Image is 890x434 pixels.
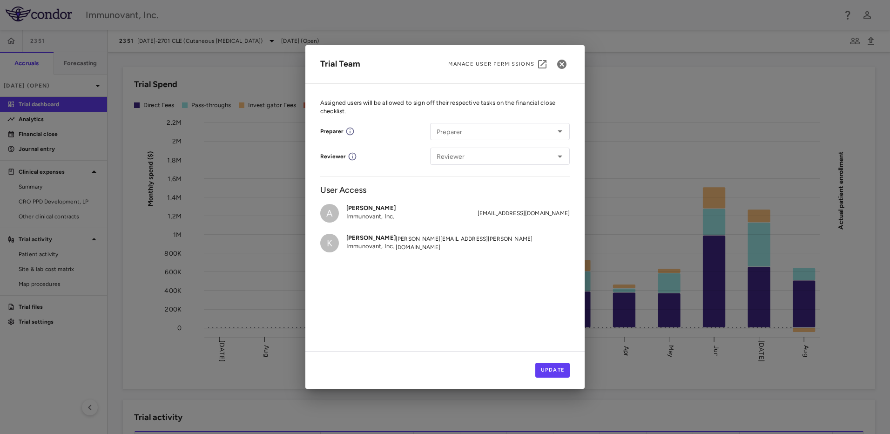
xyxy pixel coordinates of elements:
svg: For this trial, user can close periods and comment, but cannot open periods, or edit or delete tr... [348,152,357,161]
span: [EMAIL_ADDRESS][DOMAIN_NAME] [478,209,570,217]
h6: [PERSON_NAME] [346,204,396,212]
a: Manage User Permissions [448,56,554,72]
div: Trial Team [320,58,360,70]
div: A [320,204,339,223]
span: Manage User Permissions [448,61,534,68]
p: Immunovant, Inc. [346,212,396,221]
svg: For this trial, user can edit trial data, open periods, and comment, but cannot close periods. [345,127,355,136]
button: Open [553,150,566,163]
div: K [320,234,339,252]
h6: User Access [320,184,570,197]
p: Immunovant, Inc. [346,242,396,251]
button: Open [553,125,566,138]
span: [PERSON_NAME][EMAIL_ADDRESS][PERSON_NAME][DOMAIN_NAME] [396,235,570,251]
button: Update [535,363,570,378]
h6: [PERSON_NAME] [346,234,396,242]
div: Reviewer [320,152,346,161]
div: Preparer [320,127,344,136]
p: Assigned users will be allowed to sign off their respective tasks on the financial close checklist. [320,99,570,115]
